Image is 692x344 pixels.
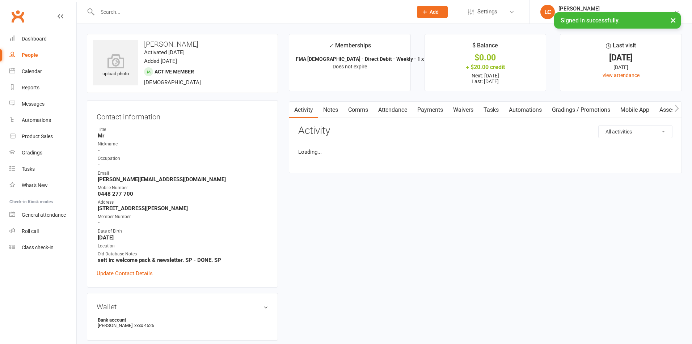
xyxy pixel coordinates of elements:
div: Old Database Notes [98,251,268,258]
div: + $20.00 credit [431,63,540,71]
div: Location [98,243,268,250]
a: Mobile App [615,102,654,118]
div: Calendar [22,68,42,74]
div: What's New [22,182,48,188]
time: Added [DATE] [144,58,177,64]
strong: FMA [DEMOGRAPHIC_DATA] - Direct Debit - Weekly - 1 x pe... [296,56,435,62]
a: Calendar [9,63,76,80]
a: Product Sales [9,128,76,145]
div: Dashboard [22,36,47,42]
a: Notes [318,102,343,118]
div: Mobile Number [98,184,268,191]
div: Memberships [329,41,371,54]
strong: sett in: welcome pack & newsletter. SP - DONE. SP [98,257,268,263]
time: Activated [DATE] [144,49,185,56]
strong: [PERSON_NAME][EMAIL_ADDRESS][DOMAIN_NAME] [98,176,268,183]
strong: [DATE] [98,234,268,241]
li: Loading... [298,148,672,156]
h3: [PERSON_NAME] [93,40,272,48]
div: General attendance [22,212,66,218]
div: [DATE] [567,54,675,61]
h3: Activity [298,125,672,136]
div: People [22,52,38,58]
div: Member Number [98,213,268,220]
a: Automations [9,112,76,128]
a: Class kiosk mode [9,239,76,256]
div: Title [98,126,268,133]
div: [PERSON_NAME] [558,5,674,12]
div: Automations [22,117,51,123]
a: Clubworx [9,7,27,25]
a: Waivers [448,102,478,118]
button: Add [417,6,448,18]
a: Messages [9,96,76,112]
strong: - [98,220,268,226]
strong: 0448 277 700 [98,191,268,197]
span: Settings [477,4,497,20]
strong: Bank account [98,317,265,323]
div: Date of Birth [98,228,268,235]
div: Nickname [98,141,268,148]
div: Last visit [606,41,636,54]
span: xxxx 4526 [134,323,154,328]
a: Automations [504,102,547,118]
a: Gradings [9,145,76,161]
div: Tasks [22,166,35,172]
div: Address [98,199,268,206]
a: Update Contact Details [97,269,153,278]
a: People [9,47,76,63]
a: Attendance [373,102,412,118]
div: Gradings [22,150,42,156]
a: Tasks [9,161,76,177]
span: Active member [155,69,194,75]
input: Search... [95,7,408,17]
div: Roll call [22,228,39,234]
a: Gradings / Promotions [547,102,615,118]
div: [DATE] [567,63,675,71]
strong: - [98,162,268,168]
div: upload photo [93,54,138,78]
a: Dashboard [9,31,76,47]
div: Class check-in [22,245,54,250]
div: LC [540,5,555,19]
div: $ Balance [472,41,498,54]
a: Tasks [478,102,504,118]
div: $0.00 [431,54,540,61]
span: Signed in successfully. [561,17,620,24]
div: Messages [22,101,45,107]
div: [PERSON_NAME] Martial Arts and Fitness Academy [558,12,674,18]
div: Occupation [98,155,268,162]
a: Reports [9,80,76,96]
a: view attendance [603,72,640,78]
span: Add [430,9,439,15]
h3: Contact information [97,110,268,121]
div: Email [98,170,268,177]
p: Next: [DATE] Last: [DATE] [431,73,540,84]
li: [PERSON_NAME] [97,316,268,329]
span: [DEMOGRAPHIC_DATA] [144,79,201,86]
strong: - [98,147,268,153]
i: ✓ [329,42,333,49]
a: Roll call [9,223,76,239]
h3: Wallet [97,303,268,311]
div: Reports [22,85,39,90]
a: Payments [412,102,448,118]
a: Comms [343,102,373,118]
strong: Mr [98,132,268,139]
div: Product Sales [22,133,53,139]
button: × [667,12,680,28]
a: Activity [289,102,318,118]
strong: [STREET_ADDRESS][PERSON_NAME] [98,205,268,212]
span: Does not expire [333,64,367,69]
a: General attendance kiosk mode [9,207,76,223]
a: What's New [9,177,76,194]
